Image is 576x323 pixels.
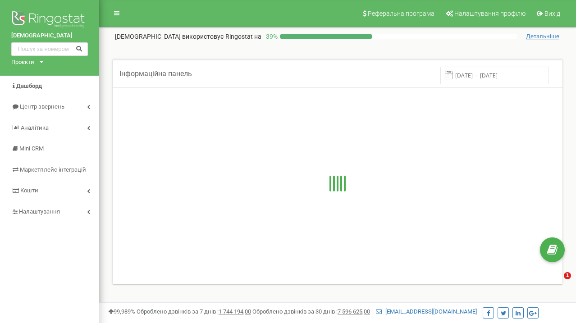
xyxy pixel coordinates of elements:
[115,32,261,41] p: [DEMOGRAPHIC_DATA]
[376,308,477,315] a: [EMAIL_ADDRESS][DOMAIN_NAME]
[19,145,44,152] span: Mini CRM
[137,308,251,315] span: Оброблено дзвінків за 7 днів :
[11,58,34,67] div: Проєкти
[252,308,370,315] span: Оброблено дзвінків за 30 днів :
[11,32,88,40] a: [DEMOGRAPHIC_DATA]
[20,187,38,194] span: Кошти
[11,42,88,56] input: Пошук за номером
[20,166,86,173] span: Маркетплейс інтеграцій
[19,208,60,215] span: Налаштування
[16,82,42,89] span: Дашборд
[261,32,280,41] p: 39 %
[119,69,192,78] span: Інформаційна панель
[11,9,88,32] img: Ringostat logo
[338,308,370,315] u: 7 596 625,00
[545,272,567,294] iframe: Intercom live chat
[544,10,560,17] span: Вихід
[182,33,261,40] span: використовує Ringostat на
[368,10,434,17] span: Реферальна програма
[564,272,571,279] span: 1
[526,33,559,40] span: Детальніше
[219,308,251,315] u: 1 744 194,00
[20,103,64,110] span: Центр звернень
[108,308,135,315] span: 99,989%
[454,10,526,17] span: Налаштування профілю
[21,124,49,131] span: Аналiтика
